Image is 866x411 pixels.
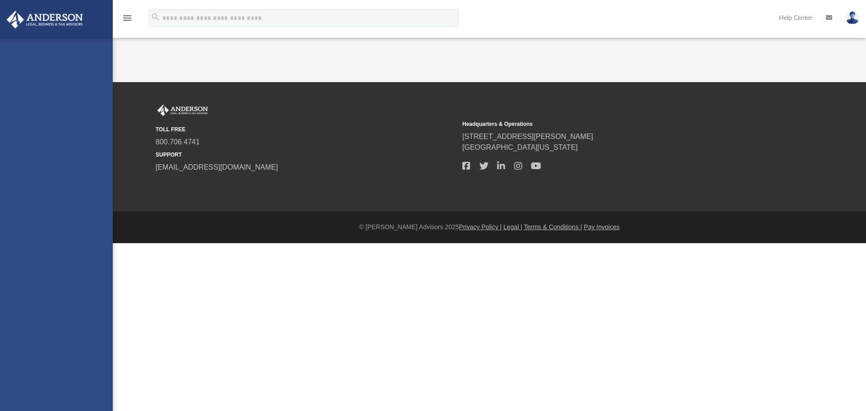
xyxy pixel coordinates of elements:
i: search [151,12,161,22]
a: 800.706.4741 [156,138,200,146]
a: Pay Invoices [584,223,619,231]
a: Terms & Conditions | [524,223,582,231]
img: Anderson Advisors Platinum Portal [156,105,210,116]
a: Legal | [503,223,522,231]
small: Headquarters & Operations [462,120,763,128]
a: [EMAIL_ADDRESS][DOMAIN_NAME] [156,163,278,171]
small: SUPPORT [156,151,456,159]
img: Anderson Advisors Platinum Portal [4,11,86,28]
div: © [PERSON_NAME] Advisors 2025 [113,222,866,232]
small: TOLL FREE [156,125,456,134]
a: menu [122,17,133,23]
a: [GEOGRAPHIC_DATA][US_STATE] [462,143,578,151]
i: menu [122,13,133,23]
img: User Pic [846,11,859,24]
a: Privacy Policy | [459,223,502,231]
a: [STREET_ADDRESS][PERSON_NAME] [462,133,593,140]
